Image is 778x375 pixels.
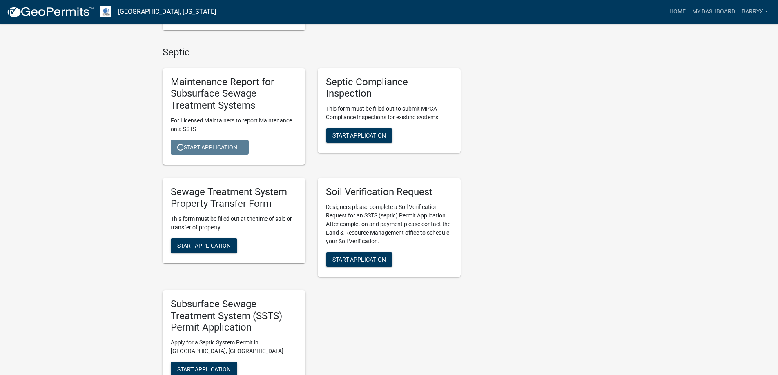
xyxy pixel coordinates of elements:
[163,47,461,58] h4: Septic
[177,144,242,151] span: Start Application...
[326,104,453,122] p: This form must be filled out to submit MPCA Compliance Inspections for existing systems
[171,186,297,210] h5: Sewage Treatment System Property Transfer Form
[118,5,216,19] a: [GEOGRAPHIC_DATA], [US_STATE]
[171,76,297,111] h5: Maintenance Report for Subsurface Sewage Treatment Systems
[177,366,231,373] span: Start Application
[171,215,297,232] p: This form must be filled out at the time of sale or transfer of property
[326,252,392,267] button: Start Application
[171,298,297,333] h5: Subsurface Sewage Treatment System (SSTS) Permit Application
[689,4,738,20] a: My Dashboard
[171,140,249,155] button: Start Application...
[332,132,386,139] span: Start Application
[171,238,237,253] button: Start Application
[332,256,386,262] span: Start Application
[326,76,453,100] h5: Septic Compliance Inspection
[177,242,231,249] span: Start Application
[326,186,453,198] h5: Soil Verification Request
[738,4,771,20] a: barryx
[171,116,297,133] p: For Licensed Maintainers to report Maintenance on a SSTS
[326,128,392,143] button: Start Application
[666,4,689,20] a: Home
[326,203,453,246] p: Designers please complete a Soil Verification Request for an SSTS (septic) Permit Application. Af...
[171,338,297,355] p: Apply for a Septic System Permit in [GEOGRAPHIC_DATA], [GEOGRAPHIC_DATA]
[100,6,111,17] img: Otter Tail County, Minnesota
